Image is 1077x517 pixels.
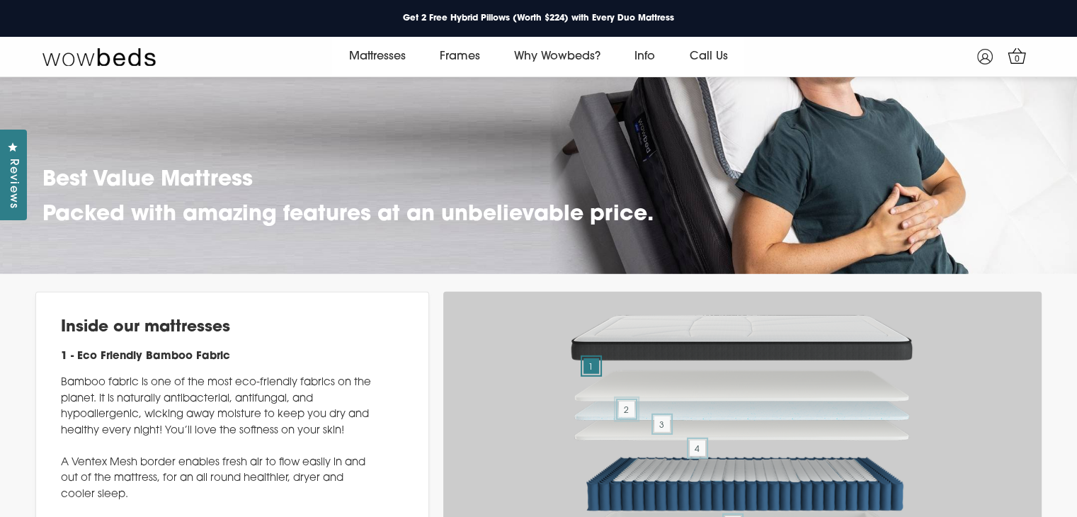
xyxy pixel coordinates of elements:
[690,441,705,456] span: 4
[654,416,670,432] span: 3
[332,37,423,76] a: Mattresses
[566,306,920,370] img: layer1.png
[583,358,599,374] span: 1
[672,37,744,76] a: Call Us
[42,166,654,195] h2: Best Value Mattress
[423,37,497,76] a: Frames
[1005,43,1030,68] a: 0
[497,37,617,76] a: Why Wowbeds?
[392,9,685,28] a: Get 2 Free Hybrid Pillows (Worth $224) with Every Duo Mattress
[42,47,156,67] img: Wow Beds Logo
[617,37,672,76] a: Info
[566,348,920,414] img: 5b-small-new.png
[61,349,380,365] h4: 1 - Eco Friendly Bamboo Fabric
[61,317,380,339] h2: Inside our mattresses
[61,375,380,503] p: Bamboo fabric is one of the most eco-friendly fabrics on the planet. It is naturally antibacteria...
[4,159,22,209] span: Reviews
[42,200,654,229] h2: Packed with amazing features at an unbelievable price.
[1010,52,1025,67] span: 0
[619,402,634,417] span: 2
